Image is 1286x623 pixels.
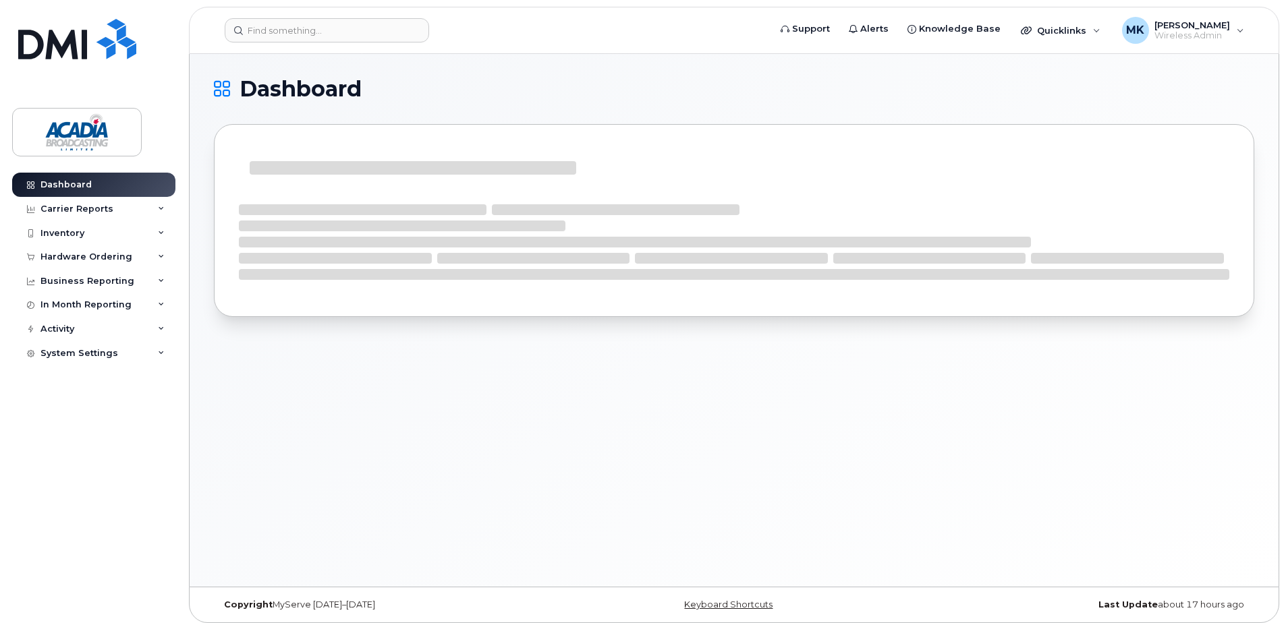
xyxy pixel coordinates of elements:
[1098,599,1158,610] strong: Last Update
[684,599,773,610] a: Keyboard Shortcuts
[214,599,561,610] div: MyServe [DATE]–[DATE]
[224,599,273,610] strong: Copyright
[907,599,1254,610] div: about 17 hours ago
[240,79,362,99] span: Dashboard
